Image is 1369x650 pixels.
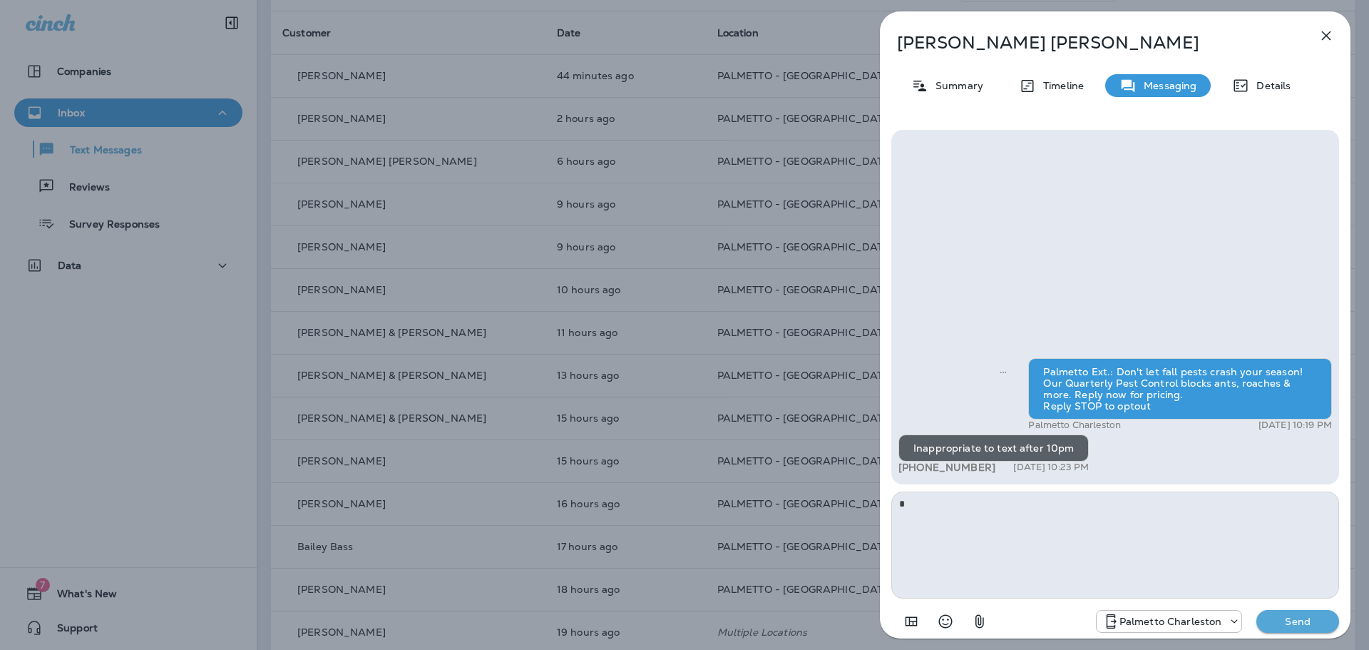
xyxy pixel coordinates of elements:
[1097,613,1242,630] div: +1 (843) 277-8322
[897,33,1286,53] p: [PERSON_NAME] [PERSON_NAME]
[931,607,960,636] button: Select an emoji
[898,435,1089,462] div: Inappropriate to text after 10pm
[1268,615,1328,628] p: Send
[1258,420,1332,431] p: [DATE] 10:19 PM
[897,607,926,636] button: Add in a premade template
[1256,610,1339,633] button: Send
[1137,80,1196,91] p: Messaging
[898,461,995,474] span: [PHONE_NUMBER]
[1000,365,1007,377] span: Sent
[928,80,983,91] p: Summary
[1249,80,1291,91] p: Details
[1036,80,1084,91] p: Timeline
[1028,420,1121,431] p: Palmetto Charleston
[1013,462,1089,473] p: [DATE] 10:23 PM
[1028,358,1332,420] div: Palmetto Ext.: Don't let fall pests crash your season! Our Quarterly Pest Control blocks ants, ro...
[1119,616,1222,627] p: Palmetto Charleston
